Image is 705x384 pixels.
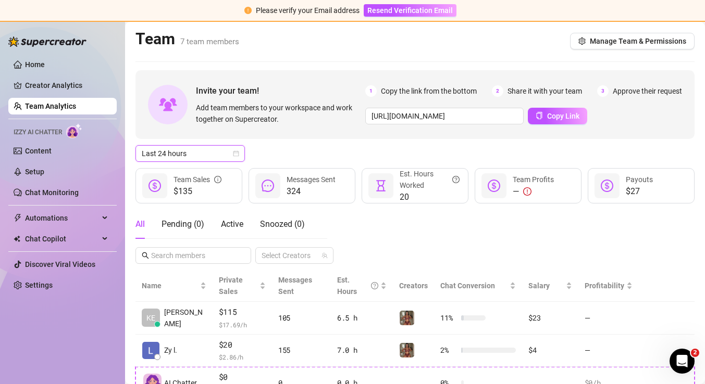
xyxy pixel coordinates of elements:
[452,168,460,191] span: question-circle
[219,276,243,296] span: Private Sales
[174,185,221,198] span: $135
[578,335,639,367] td: —
[135,270,213,302] th: Name
[135,218,145,231] div: All
[613,85,682,97] span: Approve their request
[278,344,325,356] div: 155
[244,7,252,14] span: exclamation-circle
[691,349,699,357] span: 2
[536,112,543,119] span: copy
[221,219,243,229] span: Active
[219,371,266,383] span: $0
[219,352,266,362] span: $ 2.86 /h
[400,191,460,203] span: 20
[25,281,53,289] a: Settings
[146,312,155,324] span: KE
[25,147,52,155] a: Content
[400,311,414,325] img: Greek
[381,85,477,97] span: Copy the link from the bottom
[278,276,312,296] span: Messages Sent
[528,312,572,324] div: $23
[66,123,82,138] img: AI Chatter
[578,302,639,335] td: —
[151,250,237,261] input: Search members
[670,349,695,374] iframe: Intercom live chat
[287,175,336,184] span: Messages Sent
[25,231,99,247] span: Chat Copilot
[337,312,387,324] div: 6.5 h
[440,344,457,356] span: 2 %
[321,252,328,259] span: team
[219,319,266,330] span: $ 17.69 /h
[523,187,531,196] span: exclamation-circle
[196,84,365,97] span: Invite your team!
[164,344,177,356] span: Zy l.
[337,274,379,297] div: Est. Hours
[162,218,204,231] div: Pending ( 0 )
[260,219,305,229] span: Snoozed ( 0 )
[400,343,414,357] img: Greek
[601,180,613,192] span: dollar-circle
[25,102,76,110] a: Team Analytics
[367,6,453,15] span: Resend Verification Email
[528,108,587,124] button: Copy Link
[214,174,221,185] span: info-circle
[8,36,86,47] img: logo-BBDzfeDw.svg
[508,85,582,97] span: Share it with your team
[570,33,695,49] button: Manage Team & Permissions
[590,37,686,45] span: Manage Team & Permissions
[196,102,361,125] span: Add team members to your workspace and work together on Supercreator.
[25,210,99,226] span: Automations
[492,85,503,97] span: 2
[528,281,550,290] span: Salary
[597,85,609,97] span: 3
[25,188,79,197] a: Chat Monitoring
[371,274,378,297] span: question-circle
[365,85,377,97] span: 1
[364,4,456,17] button: Resend Verification Email
[400,168,460,191] div: Est. Hours Worked
[256,5,360,16] div: Please verify your Email address
[142,146,239,161] span: Last 24 hours
[578,37,586,45] span: setting
[287,185,336,198] span: 324
[337,344,387,356] div: 7.0 h
[25,168,44,176] a: Setup
[440,281,495,290] span: Chat Conversion
[547,112,579,120] span: Copy Link
[14,235,20,242] img: Chat Copilot
[25,60,45,69] a: Home
[393,270,434,302] th: Creators
[219,306,266,318] span: $115
[488,180,500,192] span: dollar-circle
[219,339,266,351] span: $20
[14,214,22,222] span: thunderbolt
[233,150,239,157] span: calendar
[513,185,554,198] div: —
[149,180,161,192] span: dollar-circle
[135,29,239,49] h2: Team
[142,280,198,291] span: Name
[513,175,554,184] span: Team Profits
[164,306,206,329] span: [PERSON_NAME]
[174,174,221,185] div: Team Sales
[528,344,572,356] div: $4
[626,175,653,184] span: Payouts
[14,127,62,137] span: Izzy AI Chatter
[585,281,624,290] span: Profitability
[25,77,108,94] a: Creator Analytics
[142,342,159,359] img: Zy lei
[626,185,653,198] span: $27
[25,260,95,268] a: Discover Viral Videos
[375,180,387,192] span: hourglass
[440,312,457,324] span: 11 %
[278,312,325,324] div: 105
[142,252,149,259] span: search
[180,37,239,46] span: 7 team members
[262,180,274,192] span: message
